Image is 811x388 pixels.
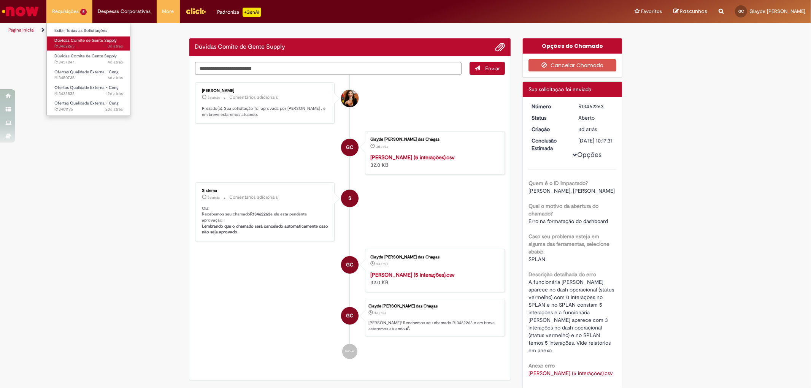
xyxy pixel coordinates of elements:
[528,59,616,71] button: Cancelar Chamado
[368,304,501,309] div: Glayde [PERSON_NAME] das Chagas
[98,8,151,15] span: Despesas Corporativas
[376,144,388,149] time: 29/08/2025 12:52:07
[528,279,616,354] span: A funcionária [PERSON_NAME] aparece no dash operacional (status vermelho) com 0 interações no SPL...
[230,94,278,101] small: Comentários adicionais
[54,91,123,97] span: R13432832
[348,189,351,207] span: S
[105,106,123,112] time: 12/08/2025 08:59:39
[54,43,123,49] span: R13462263
[578,126,597,133] span: 3d atrás
[186,5,206,17] img: click_logo_yellow_360x200.png
[528,187,615,194] span: [PERSON_NAME], [PERSON_NAME]
[528,256,545,263] span: SPLAN
[346,138,354,157] span: GC
[485,65,500,72] span: Enviar
[47,99,130,113] a: Aberto R13401195 : Ofertas Qualidade Externa - Ceng
[370,137,497,142] div: Glayde [PERSON_NAME] das Chagas
[202,188,329,193] div: Sistema
[54,53,117,59] span: Dúvidas Comite de Gente Supply
[370,271,455,278] a: [PERSON_NAME] (5 interações).csv
[208,195,220,200] span: 3d atrás
[578,126,597,133] time: 29/08/2025 12:51:43
[370,271,497,286] div: 32.0 KB
[54,75,123,81] span: R13450735
[108,75,123,81] time: 27/08/2025 08:30:23
[106,91,123,97] time: 20/08/2025 14:49:11
[370,154,497,169] div: 32.0 KB
[195,300,505,336] li: Glayde Selma Carvalho das Chagas
[528,203,598,217] b: Qual o motivo da abertura do chamado?
[52,8,79,15] span: Requisições
[470,62,505,75] button: Enviar
[341,307,359,325] div: Glayde Selma Carvalho das Chagas
[47,52,130,66] a: Aberto R13457047 : Dúvidas Comite de Gente Supply
[54,38,117,43] span: Dúvidas Comite de Gente Supply
[54,85,119,90] span: Ofertas Qualidade Externa - Ceng
[202,223,330,235] b: Lembrando que o chamado será cancelado automaticamente caso não seja aprovado.
[528,180,588,187] b: Quem é o ID Impactado?
[47,36,130,51] a: Aberto R13462263 : Dúvidas Comite de Gente Supply
[8,27,35,33] a: Página inicial
[54,100,119,106] span: Ofertas Qualidade Externa - Ceng
[368,320,501,332] p: [PERSON_NAME]! Recebemos seu chamado R13462263 e em breve estaremos atuando.
[526,137,573,152] dt: Conclusão Estimada
[1,4,40,19] img: ServiceNow
[195,44,286,51] h2: Dúvidas Comite de Gente Supply Histórico de tíquete
[54,69,119,75] span: Ofertas Qualidade Externa - Ceng
[578,125,614,133] div: 29/08/2025 12:51:43
[54,59,123,65] span: R13457047
[528,362,555,369] b: Anexo erro
[6,23,535,37] ul: Trilhas de página
[108,43,123,49] time: 29/08/2025 12:51:44
[526,114,573,122] dt: Status
[370,255,497,260] div: Glayde [PERSON_NAME] das Chagas
[341,256,359,274] div: Glayde Selma Carvalho das Chagas
[528,233,609,255] b: Caso seu problema esteja em alguma das ferramentas, selecione abaixo:
[108,59,123,65] time: 28/08/2025 11:14:56
[376,144,388,149] span: 3d atrás
[528,218,608,225] span: Erro na formatação do dashboard
[202,206,329,236] p: Olá! Recebemos seu chamado e ele esta pendente aprovação.
[195,62,462,75] textarea: Digite sua mensagem aqui...
[749,8,805,14] span: Glayde [PERSON_NAME]
[208,95,220,100] span: 3d atrás
[208,195,220,200] time: 29/08/2025 12:51:57
[105,106,123,112] span: 20d atrás
[346,307,354,325] span: GC
[523,38,622,54] div: Opções do Chamado
[680,8,707,15] span: Rascunhos
[230,194,278,201] small: Comentários adicionais
[526,103,573,110] dt: Número
[217,8,261,17] div: Padroniza
[47,27,130,35] a: Exibir Todas as Solicitações
[195,75,505,367] ul: Histórico de tíquete
[526,125,573,133] dt: Criação
[202,106,329,117] p: Prezado(a), Sua solicitação foi aprovada por [PERSON_NAME] , e em breve estaremos atuando.
[54,106,123,112] span: R13401195
[578,114,614,122] div: Aberto
[495,42,505,52] button: Adicionar anexos
[738,9,744,14] span: GC
[641,8,662,15] span: Favoritos
[202,89,329,93] div: [PERSON_NAME]
[376,262,388,266] span: 3d atrás
[341,139,359,156] div: Glayde Selma Carvalho das Chagas
[47,68,130,82] a: Aberto R13450735 : Ofertas Qualidade Externa - Ceng
[46,23,130,116] ul: Requisições
[374,311,386,315] span: 3d atrás
[106,91,123,97] span: 12d atrás
[108,59,123,65] span: 4d atrás
[341,190,359,207] div: System
[108,75,123,81] span: 6d atrás
[341,90,359,107] div: Tayna Marcia Teixeira Ferreira
[528,370,613,377] a: Download de SPLAN Alessandra (5 interações).csv
[578,103,614,110] div: R13462263
[108,43,123,49] span: 3d atrás
[80,9,87,15] span: 5
[370,154,455,161] a: [PERSON_NAME] (5 interações).csv
[528,271,596,278] b: Descrição detalhada do erro
[374,311,386,315] time: 29/08/2025 12:51:43
[578,137,614,144] div: [DATE] 10:17:31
